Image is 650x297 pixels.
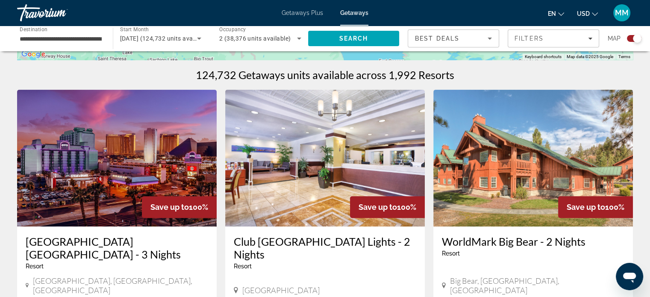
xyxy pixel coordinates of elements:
[442,250,460,257] span: Resort
[415,35,459,42] span: Best Deals
[219,35,291,42] span: 2 (38,376 units available)
[120,35,210,42] span: [DATE] (124,732 units available)
[433,90,633,226] img: WorldMark Big Bear - 2 Nights
[33,276,208,295] span: [GEOGRAPHIC_DATA], [GEOGRAPHIC_DATA], [GEOGRAPHIC_DATA]
[234,263,252,270] span: Resort
[308,31,400,46] button: Search
[19,49,47,60] img: Google
[19,49,47,60] a: Open this area in Google Maps (opens a new window)
[577,7,598,20] button: Change currency
[225,90,425,226] img: Club Wyndham Harbour Lights - 2 Nights
[567,203,605,212] span: Save up to
[339,35,368,42] span: Search
[26,235,208,261] a: [GEOGRAPHIC_DATA] [GEOGRAPHIC_DATA] - 3 Nights
[234,235,416,261] a: Club [GEOGRAPHIC_DATA] Lights - 2 Nights
[548,10,556,17] span: en
[282,9,323,16] a: Getaways Plus
[142,196,217,218] div: 100%
[415,33,492,44] mat-select: Sort by
[242,285,320,295] span: [GEOGRAPHIC_DATA]
[618,54,630,59] a: Terms (opens in new tab)
[508,29,599,47] button: Filters
[120,26,149,32] span: Start Month
[515,35,544,42] span: Filters
[616,263,643,290] iframe: Button to launch messaging window
[567,54,613,59] span: Map data ©2025 Google
[608,32,621,44] span: Map
[350,196,425,218] div: 100%
[20,34,102,44] input: Select destination
[450,276,624,295] span: Big Bear, [GEOGRAPHIC_DATA], [GEOGRAPHIC_DATA]
[17,2,103,24] a: Travorium
[615,9,629,17] span: MM
[26,263,44,270] span: Resort
[196,68,454,81] h1: 124,732 Getaways units available across 1,992 Resorts
[20,26,47,32] span: Destination
[577,10,590,17] span: USD
[548,7,564,20] button: Change language
[611,4,633,22] button: User Menu
[359,203,397,212] span: Save up to
[340,9,368,16] a: Getaways
[150,203,189,212] span: Save up to
[525,54,562,60] button: Keyboard shortcuts
[442,235,624,248] a: WorldMark Big Bear - 2 Nights
[17,90,217,226] img: OYO Hotel & Casino Las Vegas - 3 Nights
[558,196,633,218] div: 100%
[219,26,246,32] span: Occupancy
